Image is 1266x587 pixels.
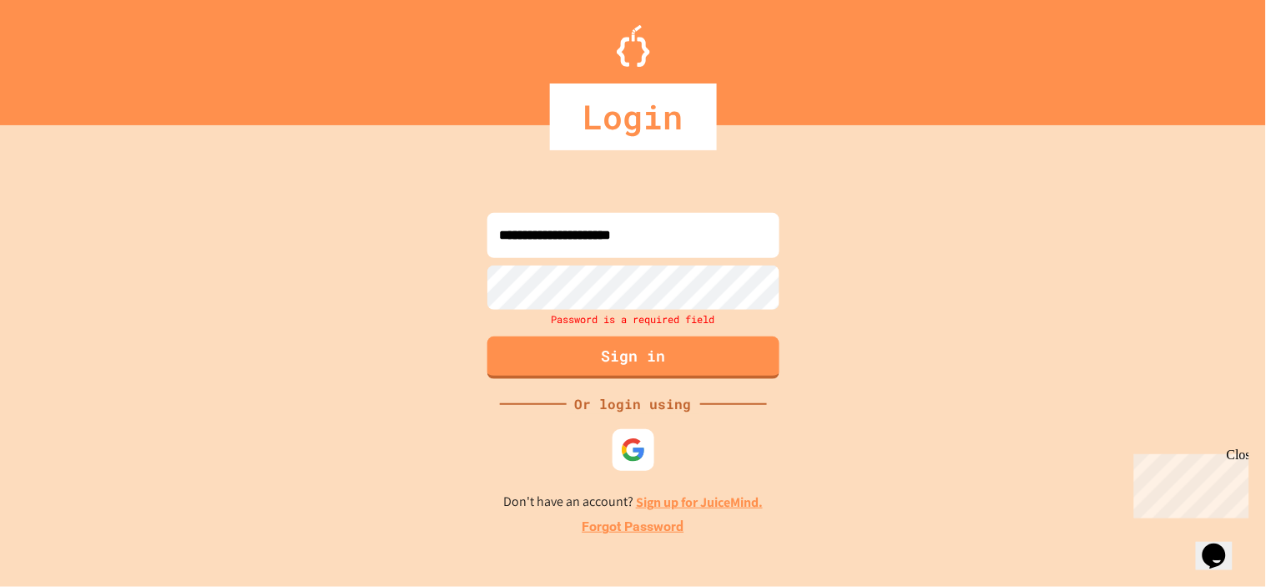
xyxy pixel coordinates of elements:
iframe: chat widget [1196,520,1249,570]
p: Don't have an account? [503,492,763,513]
div: Or login using [567,394,700,414]
div: Chat with us now!Close [7,7,115,106]
img: google-icon.svg [621,438,646,463]
iframe: chat widget [1127,448,1249,519]
a: Sign up for JuiceMind. [636,493,763,511]
button: Sign in [487,337,779,379]
div: Password is a required field [483,310,784,328]
img: Logo.svg [617,25,650,67]
a: Forgot Password [583,517,684,537]
div: Login [550,83,717,150]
